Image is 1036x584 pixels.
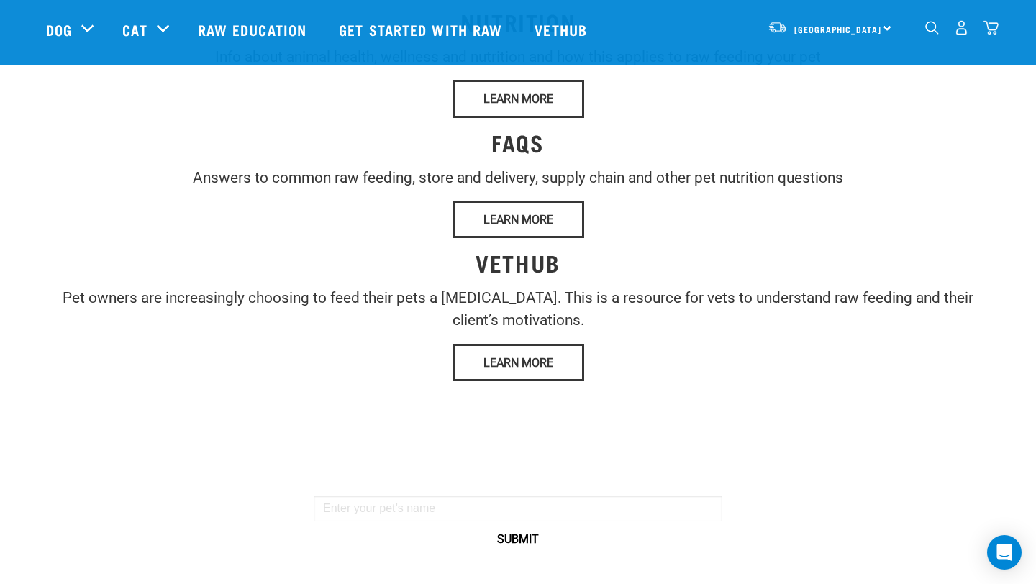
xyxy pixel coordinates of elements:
a: Learn More [453,344,584,381]
a: Get started with Raw [324,1,520,58]
span: [GEOGRAPHIC_DATA] [794,27,881,32]
a: Vethub [520,1,605,58]
h1: Let's get started [314,427,722,450]
input: Enter your pet’s name [314,496,722,521]
img: home-icon@2x.png [983,20,999,35]
img: home-icon-1@2x.png [925,21,939,35]
h3: FAQS [46,129,990,155]
p: Introduce us to your pet and tell us about their age, weight, activity level and any health issue... [314,461,722,496]
img: user.png [954,20,969,35]
input: Submit [483,521,553,556]
div: Open Intercom Messenger [987,535,1022,570]
a: Dog [46,19,72,40]
h3: VETHUB [46,250,990,275]
a: Learn More [453,80,584,117]
p: Pet owners are increasingly choosing to feed their pets a [MEDICAL_DATA]. This is a resource for ... [46,287,990,332]
img: van-moving.png [768,21,787,34]
p: Answers to common raw feeding, store and delivery, supply chain and other pet nutrition questions [46,167,990,189]
a: Raw Education [183,1,324,58]
a: Learn More [453,201,584,238]
a: Cat [122,19,147,40]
